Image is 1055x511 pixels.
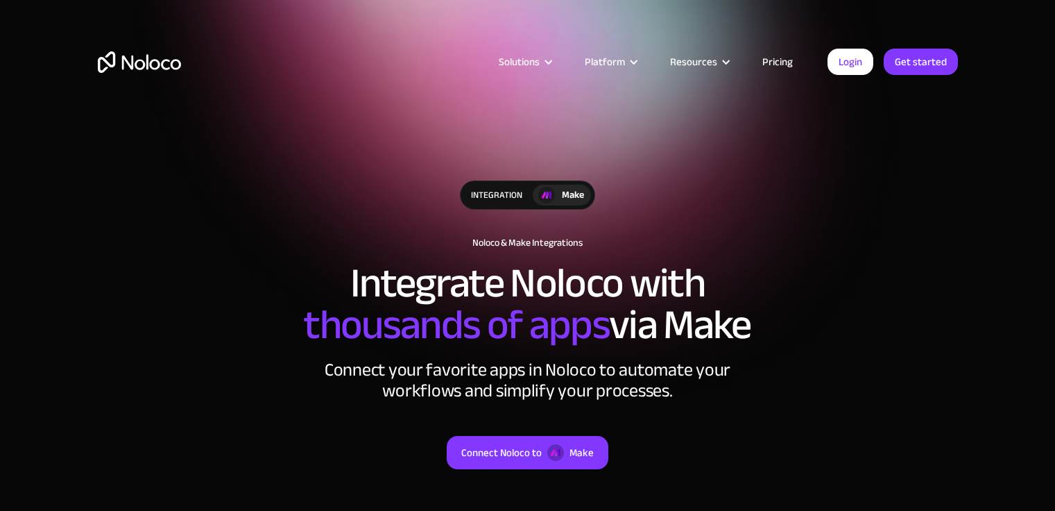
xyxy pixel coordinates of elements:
div: Connect Noloco to [461,444,542,462]
a: home [98,51,181,73]
span: thousands of apps [304,286,608,364]
div: Make [569,444,594,462]
a: Pricing [745,53,810,71]
a: Connect Noloco toMake [447,436,608,469]
div: Solutions [499,53,540,71]
div: integration [461,181,533,209]
a: Get started [884,49,958,75]
h2: Integrate Noloco with via Make [98,262,958,346]
h1: Noloco & Make Integrations [98,237,958,249]
div: Resources [670,53,717,71]
div: Make [562,187,584,203]
div: Connect your favorite apps in Noloco to automate your workflows and simplify your processes. [320,360,736,401]
a: Login [827,49,873,75]
div: Resources [653,53,745,71]
div: Platform [585,53,625,71]
div: Platform [567,53,653,71]
div: Solutions [481,53,567,71]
